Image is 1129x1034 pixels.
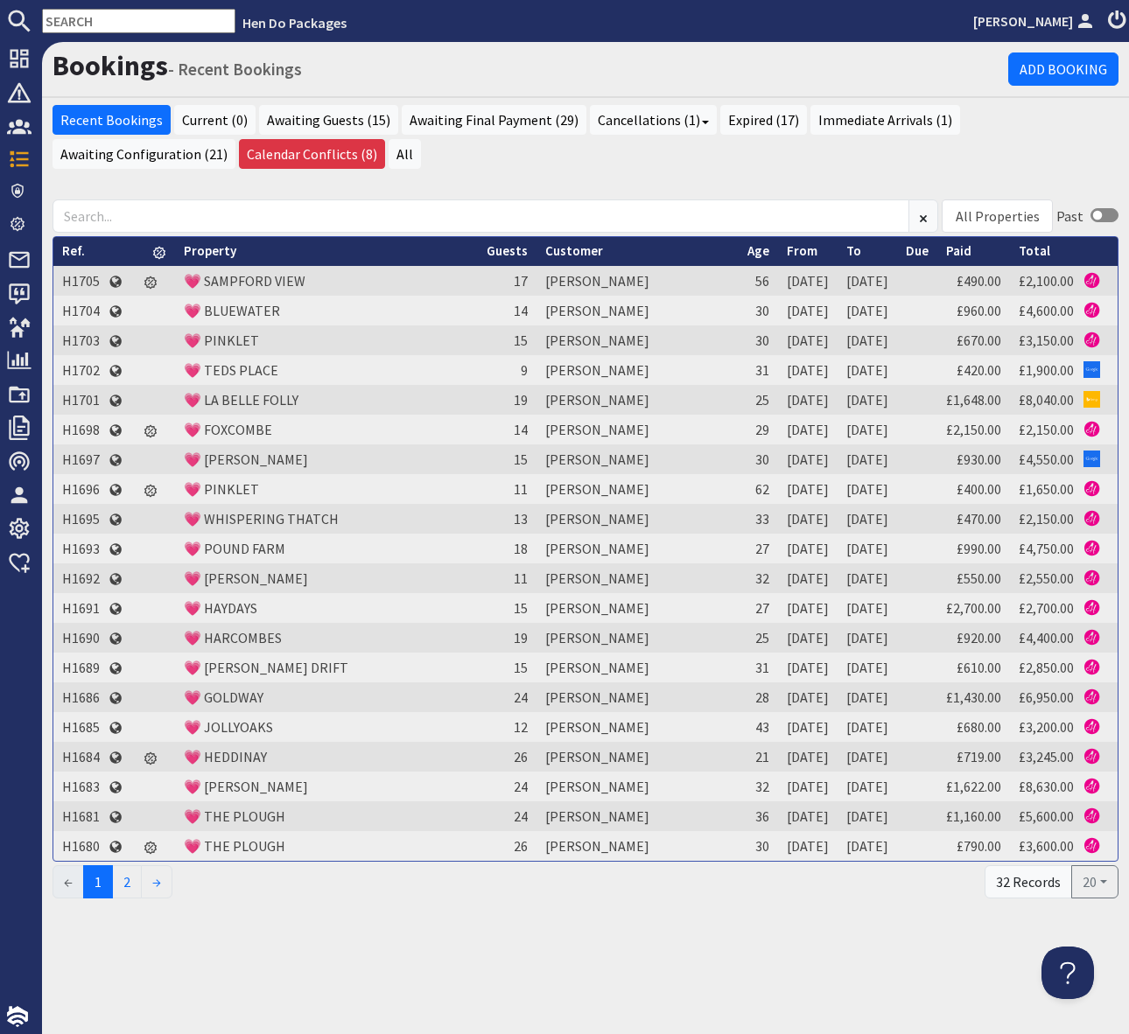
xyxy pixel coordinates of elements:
[536,385,739,415] td: [PERSON_NAME]
[1083,391,1100,408] img: Referer: Bing
[402,105,586,135] a: Awaiting Final Payment (29)
[536,296,739,325] td: [PERSON_NAME]
[739,593,778,623] td: 27
[1083,659,1100,675] img: Referer: Hen Do Packages
[514,569,528,587] span: 11
[838,355,897,385] td: [DATE]
[1083,807,1100,824] img: Referer: Hen Do Packages
[514,748,528,765] span: 26
[184,629,282,646] a: 💗 HARCOMBES
[778,266,838,296] td: [DATE]
[514,599,528,617] span: 15
[957,361,1001,379] a: £420.00
[1083,272,1100,289] img: Referer: Hen Do Packages
[739,296,778,325] td: 30
[53,474,109,504] td: H1696
[62,242,85,259] a: Ref.
[778,355,838,385] td: [DATE]
[536,474,739,504] td: [PERSON_NAME]
[184,748,267,765] a: 💗 HEDDINAY
[536,563,739,593] td: [PERSON_NAME]
[536,831,739,861] td: [PERSON_NAME]
[1019,332,1074,349] a: £3,150.00
[1019,510,1074,527] a: £2,150.00
[778,623,838,653] td: [DATE]
[184,242,236,259] a: Property
[720,105,807,135] a: Expired (17)
[838,504,897,534] td: [DATE]
[838,385,897,415] td: [DATE]
[184,599,257,617] a: 💗 HAYDAYS
[1019,807,1074,825] a: £5,600.00
[53,504,109,534] td: H1695
[53,385,109,415] td: H1701
[53,831,109,861] td: H1680
[778,682,838,712] td: [DATE]
[1083,718,1100,735] img: Referer: Hen Do Packages
[42,9,235,33] input: SEARCH
[590,105,717,135] a: Cancellations (1)
[946,688,1001,706] a: £1,430.00
[141,865,172,898] a: →
[184,718,273,736] a: 💗 JOLLYOAKS
[53,355,109,385] td: H1702
[739,355,778,385] td: 31
[973,10,1097,31] a: [PERSON_NAME]
[1083,837,1100,854] img: Referer: Hen Do Packages
[514,659,528,676] span: 15
[514,540,528,557] span: 18
[957,540,1001,557] a: £990.00
[53,534,109,563] td: H1693
[7,1006,28,1027] img: staytech_i_w-64f4e8e9ee0a9c174fd5317b4b171b261742d2d393467e5bdba4413f4f884c10.svg
[1019,718,1074,736] a: £3,200.00
[778,444,838,474] td: [DATE]
[957,718,1001,736] a: £680.00
[514,480,528,498] span: 11
[957,510,1001,527] a: £470.00
[956,206,1040,227] div: All Properties
[957,272,1001,290] a: £490.00
[521,361,528,379] span: 9
[739,742,778,772] td: 21
[942,199,1053,233] div: Combobox
[1083,599,1100,616] img: Referer: Hen Do Packages
[957,748,1001,765] a: £719.00
[739,325,778,355] td: 30
[514,718,528,736] span: 12
[184,659,348,676] a: 💗 [PERSON_NAME] DRIFT
[1019,629,1074,646] a: £4,400.00
[53,296,109,325] td: H1704
[514,688,528,706] span: 24
[957,480,1001,498] a: £400.00
[514,451,528,468] span: 15
[838,534,897,563] td: [DATE]
[778,712,838,742] td: [DATE]
[1019,242,1050,259] a: Total
[112,865,142,898] a: 2
[897,237,937,266] th: Due
[739,444,778,474] td: 30
[946,391,1001,409] a: £1,648.00
[1019,361,1074,379] a: £1,900.00
[168,59,302,80] small: - Recent Bookings
[778,742,838,772] td: [DATE]
[739,653,778,682] td: 31
[514,421,528,438] span: 14
[53,48,168,83] a: Bookings
[53,444,109,474] td: H1697
[838,682,897,712] td: [DATE]
[946,599,1001,617] a: £2,700.00
[739,504,778,534] td: 33
[184,361,278,379] a: 💗 TEDS PLACE
[1083,569,1100,586] img: Referer: Hen Do Packages
[514,629,528,646] span: 19
[536,534,739,563] td: [PERSON_NAME]
[1019,778,1074,795] a: £8,630.00
[1083,332,1100,348] img: Referer: Hen Do Packages
[838,831,897,861] td: [DATE]
[1008,52,1118,86] a: Add Booking
[536,266,739,296] td: [PERSON_NAME]
[1083,629,1100,646] img: Referer: Hen Do Packages
[242,14,347,31] a: Hen Do Packages
[946,242,971,259] a: Paid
